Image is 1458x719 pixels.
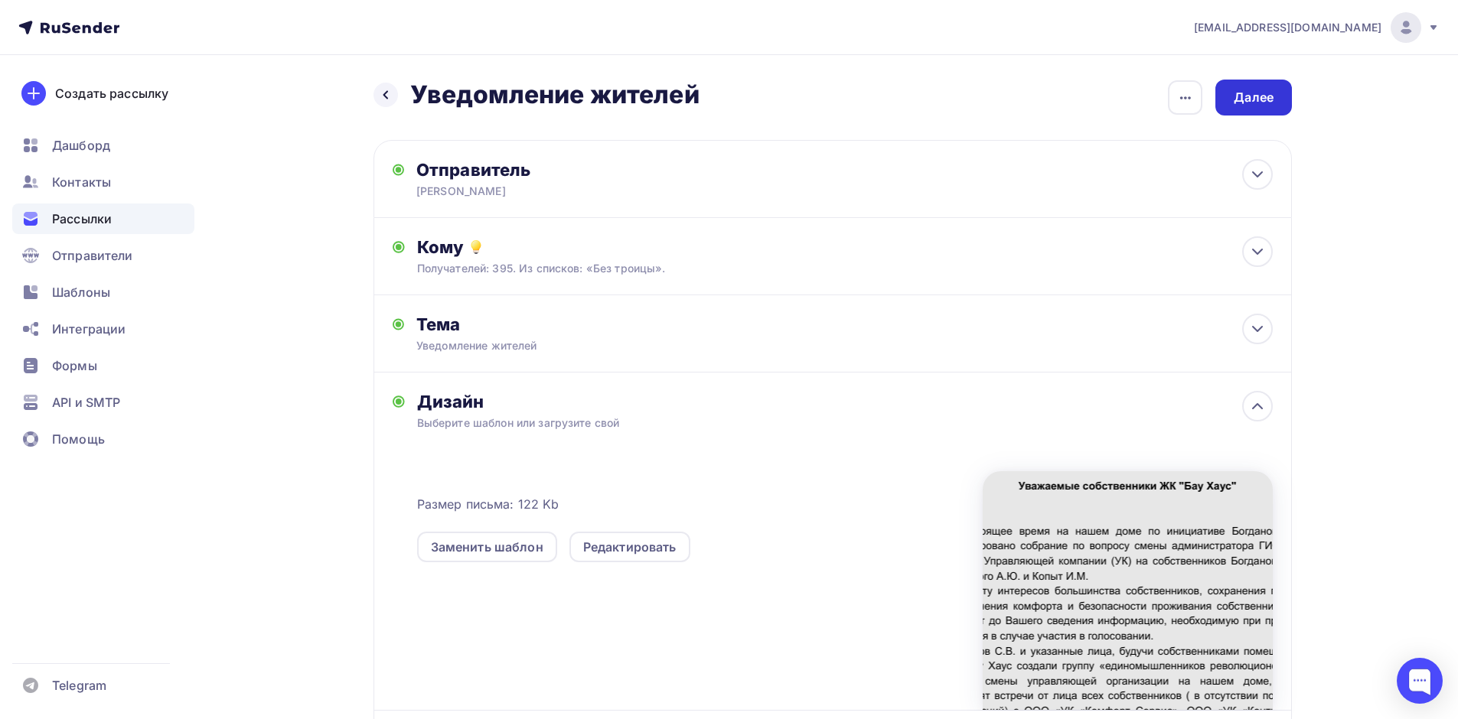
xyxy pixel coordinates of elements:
span: Отправители [52,246,133,265]
span: Помощь [52,430,105,448]
span: Дашборд [52,136,110,155]
span: [EMAIL_ADDRESS][DOMAIN_NAME] [1194,20,1381,35]
span: Размер письма: 122 Kb [417,495,559,513]
h2: Уведомление жителей [410,80,700,110]
div: [PERSON_NAME] [416,184,715,199]
a: Формы [12,350,194,381]
span: Контакты [52,173,111,191]
span: Telegram [52,676,106,695]
div: Создать рассылку [55,84,168,102]
span: Шаблоны [52,283,110,301]
span: Рассылки [52,210,112,228]
a: Дашборд [12,130,194,161]
a: [EMAIL_ADDRESS][DOMAIN_NAME] [1194,12,1440,43]
div: Дизайн [417,391,1273,412]
a: Отправители [12,240,194,271]
div: Кому [417,236,1273,258]
div: Тема [416,314,719,335]
div: Уведомление жителей [416,338,689,353]
div: Получателей: 395. Из списков: «Без троицы». [417,261,1188,276]
span: Формы [52,356,97,375]
div: Выберите шаблон или загрузите свой [417,415,1188,431]
div: Редактировать [583,538,677,556]
div: Отправитель [416,159,748,181]
a: Контакты [12,167,194,197]
span: API и SMTP [52,393,120,412]
span: Интеграции [52,320,126,338]
div: Далее [1234,89,1274,106]
a: Рассылки [12,203,194,234]
div: Заменить шаблон [431,538,543,556]
a: Шаблоны [12,277,194,307]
